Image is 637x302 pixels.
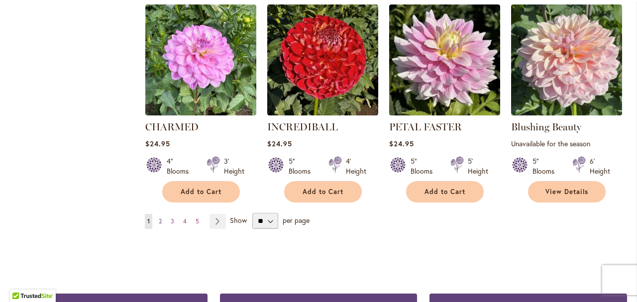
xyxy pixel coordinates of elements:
[411,156,438,176] div: 5" Blooms
[283,215,310,225] span: per page
[346,156,366,176] div: 4' Height
[168,214,177,229] a: 3
[181,188,221,196] span: Add to Cart
[267,4,378,115] img: Incrediball
[193,214,202,229] a: 5
[511,108,622,117] a: Blushing Beauty
[389,139,414,148] span: $24.95
[468,156,488,176] div: 5' Height
[406,181,484,202] button: Add to Cart
[511,4,622,115] img: Blushing Beauty
[532,156,560,176] div: 5" Blooms
[145,139,170,148] span: $24.95
[156,214,164,229] a: 2
[145,121,199,133] a: CHARMED
[145,108,256,117] a: CHARMED
[389,121,462,133] a: PETAL FASTER
[511,121,581,133] a: Blushing Beauty
[162,181,240,202] button: Add to Cart
[528,181,606,202] a: View Details
[7,267,35,295] iframe: Launch Accessibility Center
[183,217,187,225] span: 4
[590,156,610,176] div: 6' Height
[167,156,195,176] div: 4" Blooms
[224,156,244,176] div: 3' Height
[181,214,189,229] a: 4
[267,108,378,117] a: Incrediball
[284,181,362,202] button: Add to Cart
[159,217,162,225] span: 2
[145,4,256,115] img: CHARMED
[545,188,588,196] span: View Details
[196,217,199,225] span: 5
[267,121,338,133] a: INCREDIBALL
[511,139,622,148] p: Unavailable for the season
[389,4,500,115] img: PETAL FASTER
[147,217,150,225] span: 1
[267,139,292,148] span: $24.95
[230,215,247,225] span: Show
[389,108,500,117] a: PETAL FASTER
[303,188,343,196] span: Add to Cart
[425,188,465,196] span: Add to Cart
[289,156,317,176] div: 5" Blooms
[171,217,174,225] span: 3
